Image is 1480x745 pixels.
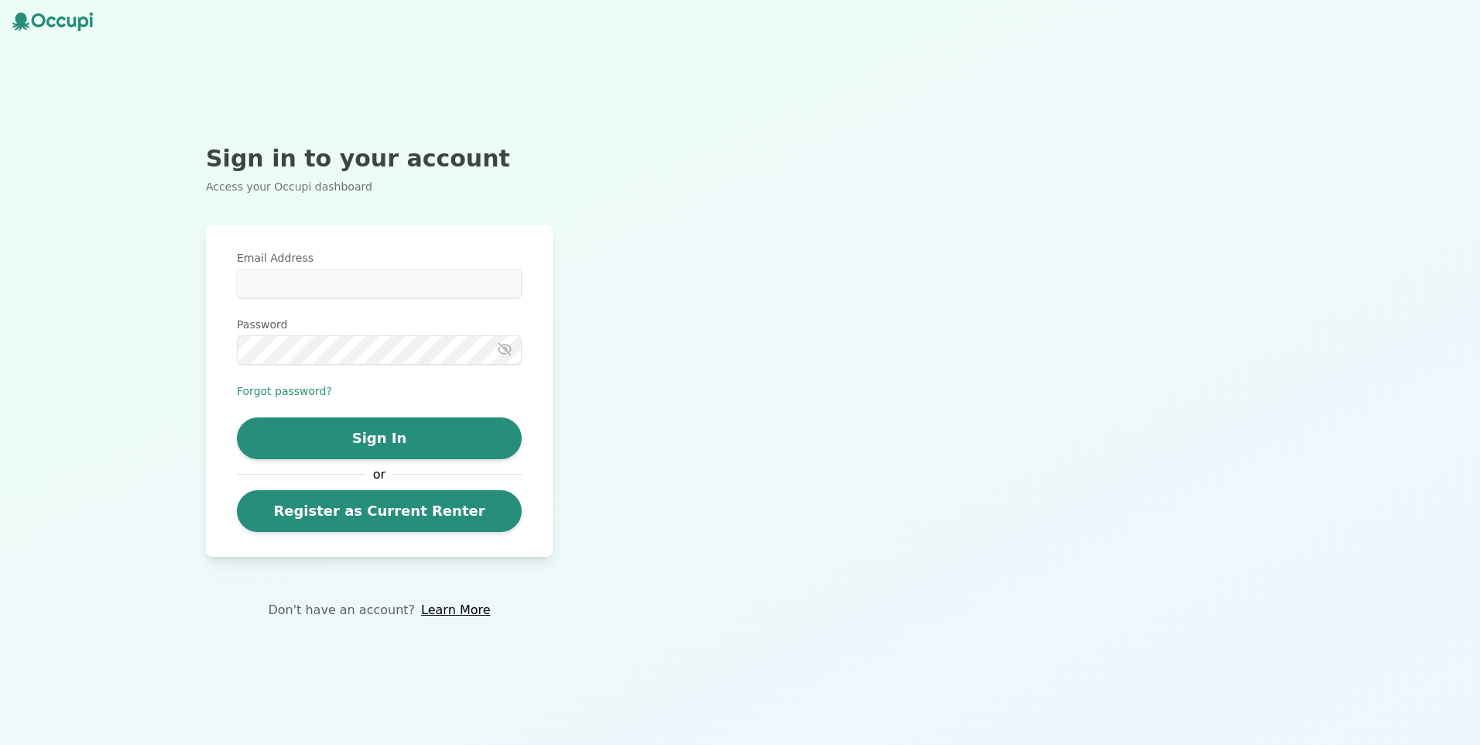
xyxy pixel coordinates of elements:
a: Register as Current Renter [237,490,522,532]
h2: Sign in to your account [206,145,553,173]
button: Sign In [237,417,522,459]
a: Learn More [421,601,490,620]
p: Access your Occupi dashboard [206,179,553,194]
span: or [365,465,393,484]
button: Forgot password? [237,383,332,399]
label: Password [237,317,522,332]
label: Email Address [237,250,522,266]
p: Don't have an account? [268,601,415,620]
